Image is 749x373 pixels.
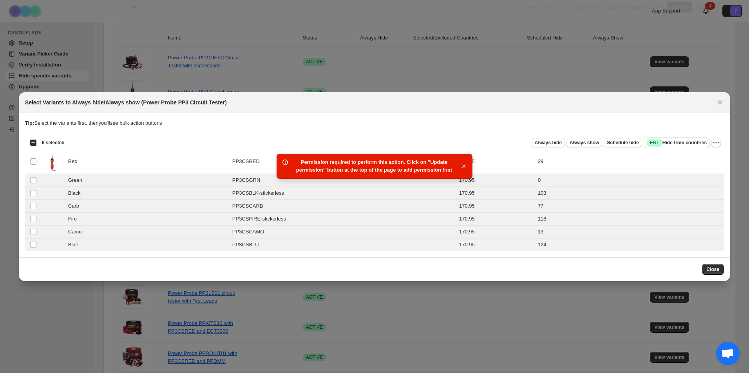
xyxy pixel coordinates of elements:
span: Black [68,189,85,197]
button: Schedule hide [604,138,642,147]
td: PP3CSCARB [230,199,457,212]
td: 170.95 [457,149,536,174]
td: PP3CSBLK-stickerless [230,186,457,199]
span: Blue [68,241,83,249]
span: Always show [570,140,599,146]
td: PP3CSCAMO [230,225,457,238]
span: Schedule hide [607,140,639,146]
button: More actions [711,138,721,147]
p: Select the variants first, then you'll see bulk action buttons [25,119,724,127]
td: PP3CSRED [230,149,457,174]
td: 170.95 [457,212,536,225]
span: Fire [68,215,81,223]
td: 29 [536,149,724,174]
span: 6 selected [42,140,65,146]
span: Carb [68,202,83,210]
td: 124 [536,238,724,251]
span: ENT [650,140,659,146]
td: 118 [536,212,724,225]
span: Permission required to perform this action. Click on "Update permission" button at the top of the... [291,158,457,174]
span: Green [68,176,87,184]
strong: Tip: [25,120,34,126]
td: 170.95 [457,199,536,212]
span: Red [68,158,82,165]
td: 170.95 [457,225,536,238]
span: Camo [68,228,86,236]
td: 170.95 [457,238,536,251]
span: Close [707,266,720,273]
div: Open chat [716,342,740,365]
td: PP3CSBLU [230,238,457,251]
td: PP3CSGRN [230,174,457,186]
span: Always hide [535,140,562,146]
td: 103 [536,186,724,199]
button: Close [702,264,724,275]
button: SuccessENTHide from countries [644,137,710,148]
td: 13 [536,225,724,238]
img: PP3CSRED-1.jpg [42,152,62,171]
button: Always show [566,138,602,147]
td: PP3CSFIRE-stickerless [230,212,457,225]
h2: Select Variants to Always hide/Always show (Power Probe PP3 Circuit Tester) [25,99,227,106]
td: 170.95 [457,186,536,199]
span: Hide from countries [647,139,707,147]
button: Always hide [532,138,565,147]
td: 170.95 [457,174,536,186]
button: Close [715,97,725,108]
td: 0 [536,174,724,186]
td: 77 [536,199,724,212]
